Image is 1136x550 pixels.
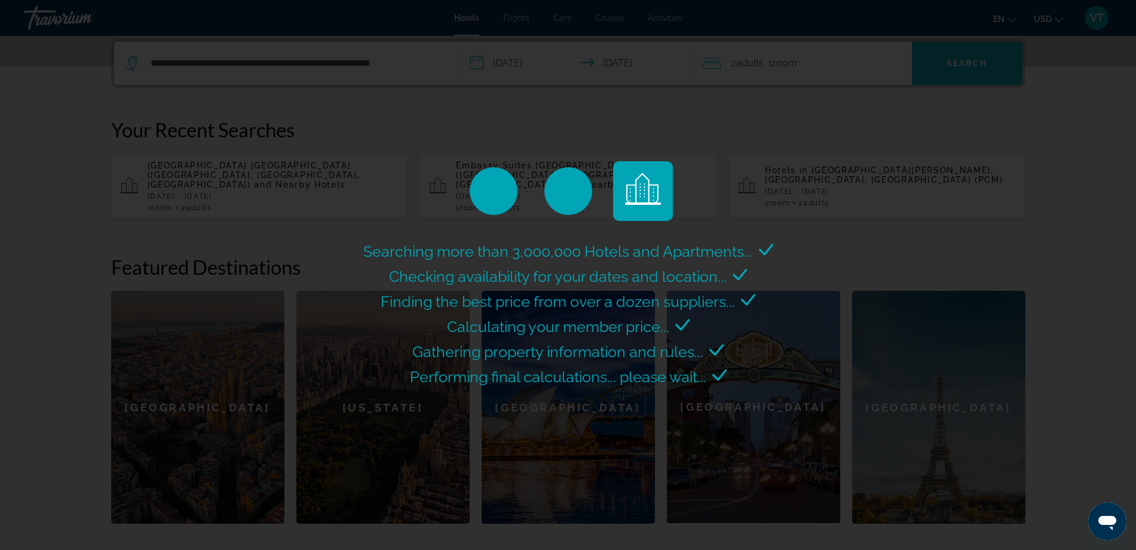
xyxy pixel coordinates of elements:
[412,343,703,361] span: Gathering property information and rules...
[381,293,735,311] span: Finding the best price from over a dozen suppliers...
[1088,502,1126,540] iframe: Button to launch messaging window
[410,368,706,386] span: Performing final calculations... please wait...
[389,268,727,285] span: Checking availability for your dates and location...
[447,318,669,336] span: Calculating your member price...
[363,242,753,260] span: Searching more than 3,000,000 Hotels and Apartments...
